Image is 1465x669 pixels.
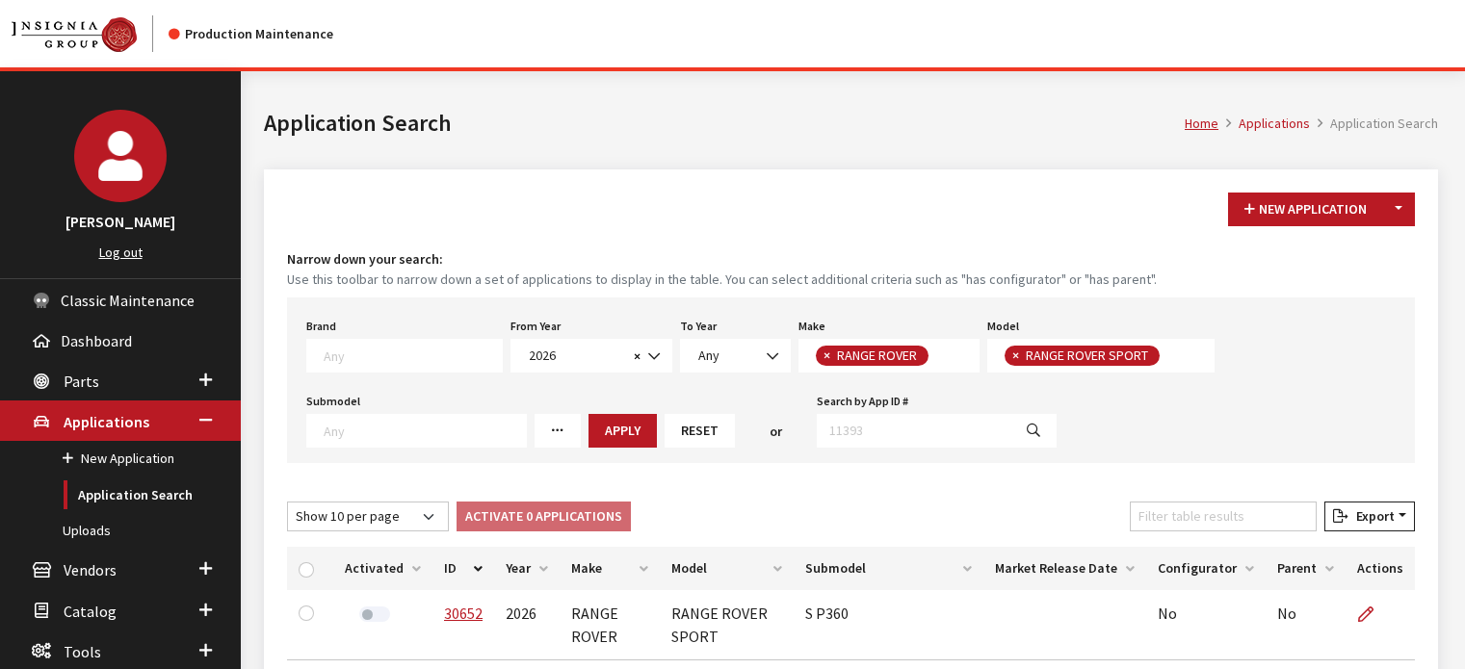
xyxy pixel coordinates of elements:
[1146,547,1266,590] th: Configurator: activate to sort column ascending
[1185,115,1218,132] a: Home
[770,422,782,442] span: or
[12,17,137,52] img: Catalog Maintenance
[1130,502,1317,531] input: Filter table results
[698,347,719,364] span: Any
[987,318,1019,335] label: Model
[824,347,830,364] span: ×
[1218,114,1310,134] li: Applications
[1324,502,1415,531] button: Export
[1310,114,1438,134] li: Application Search
[64,561,117,580] span: Vendors
[660,547,794,590] th: Model: activate to sort column ascending
[306,393,360,410] label: Submodel
[817,414,1011,448] input: 11393
[306,318,336,335] label: Brand
[680,339,791,373] span: Any
[510,339,672,373] span: 2026
[99,244,143,261] a: Log out
[494,590,560,660] td: 2026
[1164,348,1175,366] textarea: Search
[816,346,929,366] li: RANGE ROVER
[64,412,149,431] span: Applications
[589,414,657,448] button: Apply
[1357,590,1390,638] a: Edit Application
[933,348,944,366] textarea: Search
[665,414,735,448] button: Reset
[494,547,560,590] th: Year: activate to sort column ascending
[634,347,641,365] span: ×
[324,347,502,364] textarea: Search
[444,604,483,623] a: 30652
[835,347,922,364] span: RANGE ROVER
[1346,547,1415,590] th: Actions
[61,331,132,350] span: Dashboard
[12,15,169,52] a: Insignia Group logo
[287,270,1415,290] small: Use this toolbar to narrow down a set of applications to display in the table. You can select add...
[798,318,825,335] label: Make
[523,346,628,366] span: 2026
[693,346,778,366] span: Any
[983,547,1146,590] th: Market Release Date: activate to sort column ascending
[680,318,717,335] label: To Year
[660,590,794,660] td: RANGE ROVER SPORT
[816,346,835,366] button: Remove item
[510,318,561,335] label: From Year
[1012,347,1019,364] span: ×
[1024,347,1153,364] span: RANGE ROVER SPORT
[432,547,494,590] th: ID: activate to sort column descending
[169,24,333,44] div: Production Maintenance
[1266,547,1346,590] th: Parent: activate to sort column ascending
[1348,507,1395,525] span: Export
[74,110,167,202] img: Kirsten Dart
[359,606,390,622] label: Activate Application
[817,393,908,410] label: Search by App ID #
[1266,590,1346,660] td: No
[19,210,222,233] h3: [PERSON_NAME]
[1005,346,1160,366] li: RANGE ROVER SPORT
[1228,193,1383,226] button: New Application
[794,547,983,590] th: Submodel: activate to sort column ascending
[64,602,117,621] span: Catalog
[61,291,195,310] span: Classic Maintenance
[794,590,983,660] td: S P360
[628,346,641,368] button: Remove all items
[560,547,660,590] th: Make: activate to sort column ascending
[1005,346,1024,366] button: Remove item
[64,372,99,391] span: Parts
[324,422,526,439] textarea: Search
[560,590,660,660] td: RANGE ROVER
[333,547,432,590] th: Activated: activate to sort column ascending
[264,106,1185,141] h1: Application Search
[64,642,101,661] span: Tools
[287,249,1415,270] h4: Narrow down your search:
[1146,590,1266,660] td: No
